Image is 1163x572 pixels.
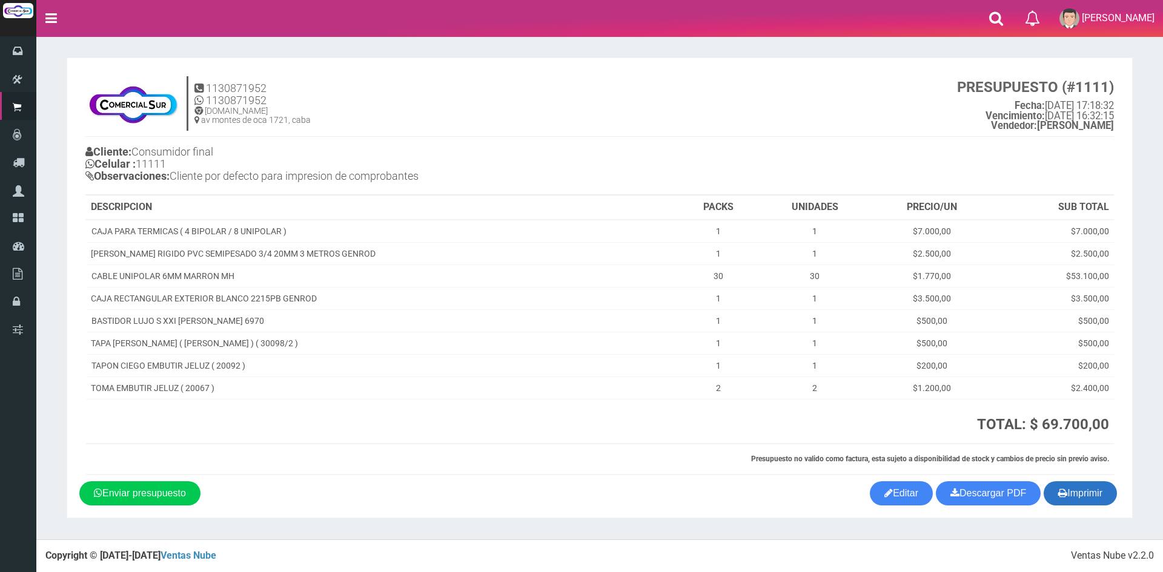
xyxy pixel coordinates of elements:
[957,79,1114,131] small: [DATE] 17:18:32 [DATE] 16:32:15
[870,481,933,505] a: Editar
[758,332,872,354] td: 1
[86,332,678,354] td: TAPA [PERSON_NAME] ( [PERSON_NAME] ) ( 30098/2 )
[758,287,872,309] td: 1
[1044,481,1117,505] button: Imprimir
[872,309,992,332] td: $500,00
[85,143,600,188] h4: Consumidor final 11111 Cliente por defecto para impresion de comprobantes
[678,376,758,399] td: 2
[872,354,992,376] td: $200,00
[86,287,678,309] td: CAJA RECTANGULAR EXTERIOR BLANCO 2215PB GENROD
[85,145,131,158] b: Cliente:
[991,120,1114,131] b: [PERSON_NAME]
[758,309,872,332] td: 1
[992,376,1114,399] td: $2.400,00
[86,265,678,287] td: CABLE UNIPOLAR 6MM MARRON MH
[992,220,1114,243] td: $7.000,00
[872,196,992,220] th: PRECIO/UN
[86,354,678,376] td: TAPON CIEGO EMBUTIR JELUZ ( 20092 )
[678,242,758,265] td: 1
[1082,12,1155,24] span: [PERSON_NAME]
[992,265,1114,287] td: $53.100,00
[957,79,1114,96] strong: PRESUPUESTO (#1111)
[678,196,758,220] th: PACKS
[992,287,1114,309] td: $3.500,00
[872,220,992,243] td: $7.000,00
[751,455,1109,463] strong: Presupuesto no valido como factura, esta sujeto a disponibilidad de stock y cambios de precio sin...
[161,550,216,561] a: Ventas Nube
[758,196,872,220] th: UNIDADES
[936,481,1041,505] a: Descargar PDF
[85,157,136,170] b: Celular :
[678,354,758,376] td: 1
[758,265,872,287] td: 30
[872,265,992,287] td: $1.770,00
[1015,100,1045,111] strong: Fecha:
[678,332,758,354] td: 1
[758,354,872,376] td: 1
[992,309,1114,332] td: $500,00
[86,196,678,220] th: DESCRIPCION
[86,242,678,265] td: [PERSON_NAME] RIGIDO PVC SEMIPESADO 3/4 20MM 3 METROS GENROD
[758,376,872,399] td: 2
[872,242,992,265] td: $2.500,00
[992,332,1114,354] td: $500,00
[758,220,872,243] td: 1
[102,488,186,498] span: Enviar presupuesto
[1071,549,1154,563] div: Ventas Nube v2.2.0
[678,220,758,243] td: 1
[992,196,1114,220] th: SUB TOTAL
[991,120,1037,131] strong: Vendedor:
[86,376,678,399] td: TOMA EMBUTIR JELUZ ( 20067 )
[678,309,758,332] td: 1
[872,376,992,399] td: $1.200,00
[678,265,758,287] td: 30
[986,110,1045,122] strong: Vencimiento:
[1059,8,1079,28] img: User Image
[79,481,200,505] a: Enviar presupuesto
[992,242,1114,265] td: $2.500,00
[86,309,678,332] td: BASTIDOR LUJO S XXI [PERSON_NAME] 6970
[678,287,758,309] td: 1
[992,354,1114,376] td: $200,00
[194,107,311,125] h5: [DOMAIN_NAME] av montes de oca 1721, caba
[3,3,33,18] img: Logo grande
[86,220,678,243] td: CAJA PARA TERMICAS ( 4 BIPOLAR / 8 UNIPOLAR )
[872,287,992,309] td: $3.500,00
[85,169,170,182] b: Observaciones:
[758,242,872,265] td: 1
[872,332,992,354] td: $500,00
[85,79,181,128] img: Z
[194,82,311,107] h4: 1130871952 1130871952
[45,550,216,561] strong: Copyright © [DATE]-[DATE]
[977,416,1109,433] strong: TOTAL: $ 69.700,00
